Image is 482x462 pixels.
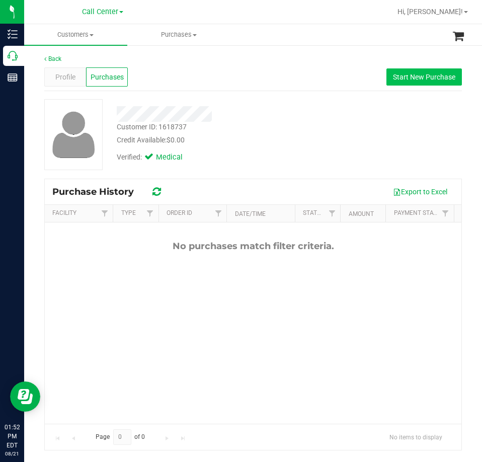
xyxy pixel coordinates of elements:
button: Start New Purchase [386,68,462,86]
img: user-icon.png [47,109,100,161]
a: Purchases [127,24,230,45]
p: 01:52 PM EDT [5,423,20,450]
a: Amount [349,210,374,217]
a: Status [303,209,325,216]
button: Export to Excel [386,183,454,200]
a: Customers [24,24,127,45]
div: Verified: [117,152,196,163]
div: Credit Available: [117,135,318,145]
a: Filter [437,205,454,222]
span: Purchases [128,30,230,39]
span: Purchases [91,72,124,83]
a: Payment Status [394,209,444,216]
a: Filter [96,205,113,222]
a: Filter [324,205,340,222]
span: Call Center [82,8,118,16]
inline-svg: Call Center [8,51,18,61]
span: Profile [55,72,75,83]
inline-svg: Reports [8,72,18,83]
a: Facility [52,209,76,216]
a: Date/Time [235,210,266,217]
a: Type [121,209,136,216]
span: $0.00 [167,136,185,144]
p: 08/21 [5,450,20,457]
span: Hi, [PERSON_NAME]! [397,8,463,16]
span: Purchase History [52,186,144,197]
span: Customers [24,30,127,39]
a: Filter [210,205,226,222]
a: Order ID [167,209,192,216]
span: Medical [156,152,196,163]
iframe: Resource center [10,381,40,412]
div: Customer ID: 1618737 [117,122,187,132]
span: Start New Purchase [393,73,455,81]
inline-svg: Inventory [8,29,18,39]
a: Back [44,55,61,62]
span: Page of 0 [87,429,153,445]
div: No purchases match filter criteria. [45,241,461,252]
a: Filter [142,205,158,222]
span: No items to display [381,429,450,444]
